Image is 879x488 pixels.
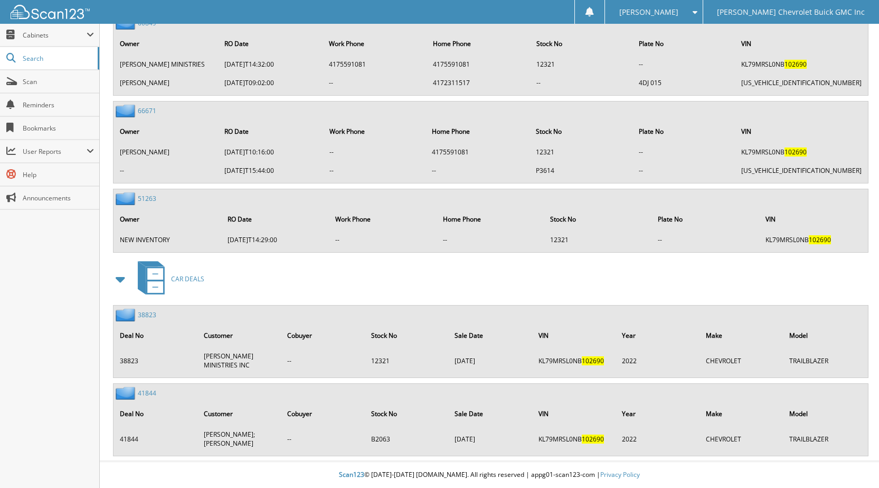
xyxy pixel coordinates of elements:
th: Home Phone [438,208,544,230]
th: Stock No [531,121,632,142]
td: 4DJ 015 [634,74,735,91]
td: KL79MRSL0NB [736,143,867,161]
td: -- [438,231,544,248]
td: 4175591081 [427,143,530,161]
a: 38823 [138,310,156,319]
a: 66671 [138,106,156,115]
span: Scan [23,77,94,86]
th: VIN [533,325,616,346]
th: Year [617,325,700,346]
span: Cabinets [23,31,87,40]
a: 41844 [138,389,156,398]
span: Scan123 [339,470,364,479]
td: 12321 [366,347,449,374]
th: Stock No [366,403,449,425]
span: Search [23,54,92,63]
span: 102690 [785,60,807,69]
td: [PERSON_NAME] [115,143,218,161]
td: 2022 [617,426,700,452]
td: 12321 [531,56,632,73]
th: Plate No [634,121,735,142]
td: 4175591081 [324,56,426,73]
span: Bookmarks [23,124,94,133]
th: VIN [736,33,867,54]
span: [PERSON_NAME] [619,9,678,15]
td: KL79MRSL0NB [533,347,616,374]
span: [PERSON_NAME] Chevrolet Buick GMC Inc [717,9,865,15]
th: Make [701,325,783,346]
th: Stock No [545,208,651,230]
td: 38823 [115,347,197,374]
th: Owner [115,33,218,54]
th: Year [617,403,700,425]
td: -- [634,143,735,161]
td: [DATE]T14:29:00 [222,231,329,248]
img: folder2.png [116,386,138,400]
th: Home Phone [427,121,530,142]
th: VIN [760,208,867,230]
span: CAR DEALS [171,274,204,283]
td: [DATE]T15:44:00 [219,162,323,179]
img: folder2.png [116,104,138,117]
div: © [DATE]-[DATE] [DOMAIN_NAME]. All rights reserved | appg01-scan123-com | [100,462,879,488]
th: Work Phone [324,33,426,54]
td: [DATE] [449,347,532,374]
td: [PERSON_NAME] MINISTRIES INC [199,347,281,374]
span: 102690 [582,435,604,444]
th: RO Date [222,208,329,230]
img: scan123-logo-white.svg [11,5,90,19]
td: CHEVROLET [701,426,783,452]
td: KL79MRSL0NB [736,56,867,73]
th: Work Phone [324,121,426,142]
img: folder2.png [116,192,138,205]
td: 12321 [545,231,651,248]
th: Customer [199,325,281,346]
td: [US_VEHICLE_IDENTIFICATION_NUMBER] [736,74,867,91]
td: -- [324,74,426,91]
th: Plate No [653,208,759,230]
td: -- [634,162,735,179]
td: [PERSON_NAME] [115,74,218,91]
td: -- [282,347,365,374]
th: RO Date [219,33,323,54]
th: Deal No [115,325,197,346]
td: 4175591081 [428,56,530,73]
td: CHEVROLET [701,347,783,374]
th: Owner [115,208,221,230]
td: B2063 [366,426,449,452]
td: [DATE]T14:32:00 [219,56,323,73]
span: Reminders [23,100,94,109]
td: -- [282,426,365,452]
td: TRAILBLAZER [784,347,867,374]
span: 102690 [785,148,807,156]
iframe: Chat Widget [826,437,879,488]
th: Make [701,403,783,425]
td: 41844 [115,426,197,452]
td: -- [330,231,437,248]
th: Stock No [366,325,449,346]
th: RO Date [219,121,323,142]
td: 2022 [617,347,700,374]
th: VIN [533,403,616,425]
a: Privacy Policy [600,470,640,479]
td: -- [115,162,218,179]
td: [DATE]T09:02:00 [219,74,323,91]
td: KL79MRSL0NB [533,426,616,452]
td: [DATE] [449,426,532,452]
td: KL79MRSL0NB [760,231,867,248]
th: Cobuyer [282,325,365,346]
a: CAR DEALS [131,258,204,300]
td: P3614 [531,162,632,179]
span: Help [23,170,94,179]
td: TRAILBLAZER [784,426,867,452]
th: Model [784,403,867,425]
th: Work Phone [330,208,437,230]
img: folder2.png [116,308,138,321]
td: -- [324,162,426,179]
th: Sale Date [449,403,532,425]
span: Announcements [23,194,94,202]
th: Home Phone [428,33,530,54]
th: Plate No [634,33,735,54]
td: [DATE]T10:16:00 [219,143,323,161]
th: Owner [115,121,218,142]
